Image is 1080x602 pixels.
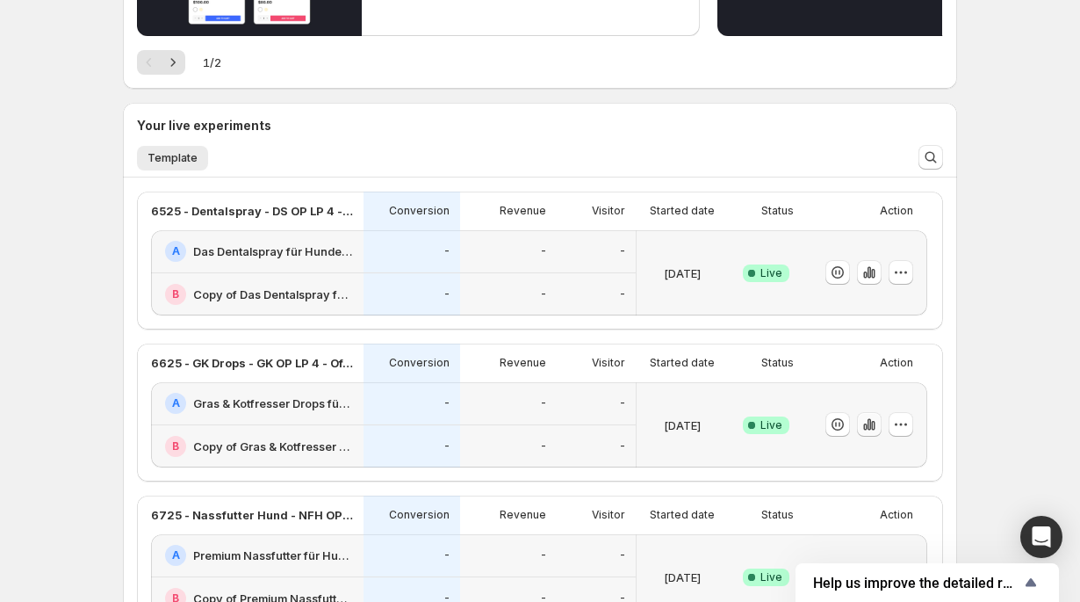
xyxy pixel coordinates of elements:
p: Status [761,356,794,370]
p: Visitor [592,508,625,522]
span: Live [760,266,782,280]
p: - [444,287,450,301]
p: Status [761,508,794,522]
h2: Copy of Gras & Kotfresser Drops für Hunde: Jetzt Neukunden Deal sichern!-v1 [193,438,353,455]
p: Action [880,356,913,370]
h2: B [172,439,179,453]
p: Started date [650,356,715,370]
p: - [444,244,450,258]
p: - [620,439,625,453]
span: Live [760,570,782,584]
p: - [620,287,625,301]
p: [DATE] [664,569,701,586]
p: [DATE] [664,417,701,434]
span: 1 / 2 [203,54,221,71]
p: - [444,439,450,453]
p: - [620,244,625,258]
p: Visitor [592,356,625,370]
h2: Copy of Das Dentalspray für Hunde: Jetzt Neukunden Deal sichern!-v1 [193,286,353,303]
p: - [541,287,546,301]
p: Revenue [500,508,546,522]
p: Started date [650,204,715,218]
h2: B [172,287,179,301]
h2: Gras & Kotfresser Drops für Hunde: Jetzt Neukunden Deal sichern!-v1 [193,395,353,412]
p: [DATE] [664,265,701,282]
h3: Your live experiments [137,117,271,134]
p: Revenue [500,204,546,218]
p: - [444,396,450,410]
p: - [444,548,450,562]
p: - [541,244,546,258]
p: - [541,439,546,453]
h2: A [172,548,180,562]
nav: Pagination [137,50,185,75]
span: Help us improve the detailed report for A/B campaigns [813,575,1020,591]
p: - [541,396,546,410]
button: Search and filter results [918,145,943,170]
button: Show survey - Help us improve the detailed report for A/B campaigns [813,572,1041,593]
div: Open Intercom Messenger [1020,516,1062,558]
p: 6525 - Dentalspray - DS OP LP 4 - Offer - (1,3,6) vs. (1,3 für 2,6) [151,202,353,220]
h2: Das Dentalspray für Hunde: Jetzt Neukunden Deal sichern!-v1 [193,243,353,260]
p: - [620,396,625,410]
p: Status [761,204,794,218]
h2: A [172,396,180,410]
p: Action [880,204,913,218]
button: Next [161,50,185,75]
p: 6725 - Nassfutter Hund - NFH OP LP 1 - Offer - Standard vs. CFO [151,506,353,524]
p: Conversion [389,356,450,370]
p: 6625 - GK Drops - GK OP LP 4 - Offer - (1,3,6) vs. (1,3 für 2,6) [151,354,353,372]
span: Live [760,418,782,432]
h2: Premium Nassfutter für Hunde: Jetzt Neukunden Deal sichern! [193,547,353,564]
p: Visitor [592,204,625,218]
p: - [620,548,625,562]
p: Action [880,508,913,522]
p: Started date [650,508,715,522]
p: Conversion [389,204,450,218]
p: Revenue [500,356,546,370]
p: Conversion [389,508,450,522]
h2: A [172,244,180,258]
p: - [541,548,546,562]
span: Template [148,151,198,165]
